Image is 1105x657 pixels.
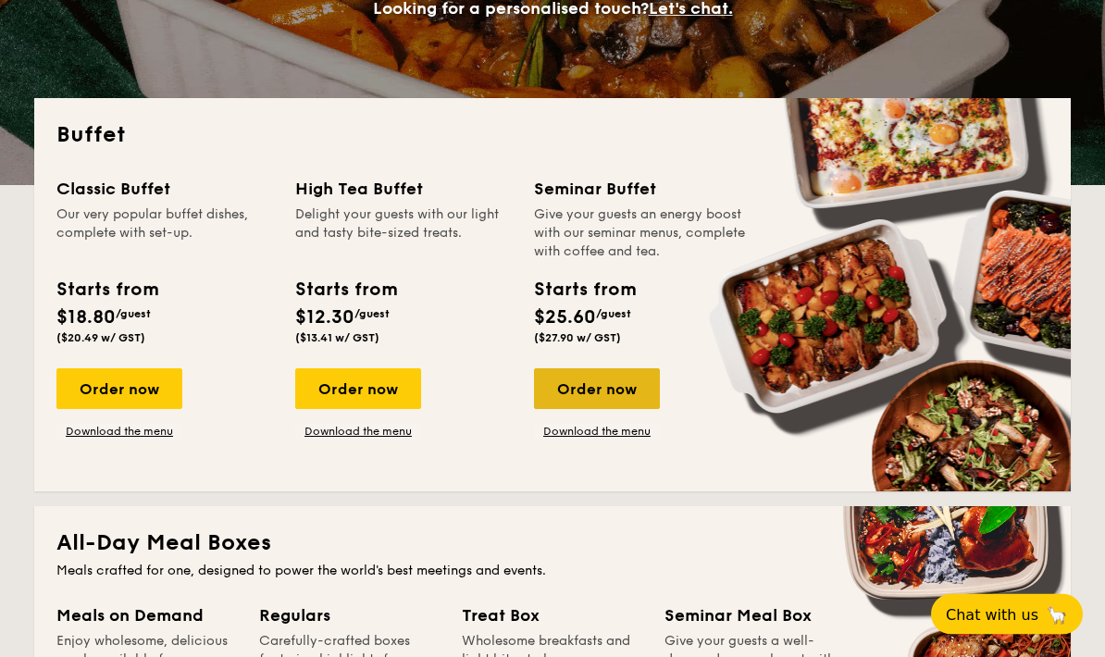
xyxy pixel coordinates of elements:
div: Regulars [259,603,440,629]
span: Chat with us [946,606,1038,624]
div: Order now [534,369,660,410]
span: $12.30 [295,307,354,329]
div: High Tea Buffet [295,177,512,203]
div: Starts from [534,277,635,304]
div: Starts from [56,277,157,304]
span: /guest [596,308,631,321]
div: Give your guests an energy boost with our seminar menus, complete with coffee and tea. [534,206,751,262]
div: Meals crafted for one, designed to power the world's best meetings and events. [56,563,1049,581]
div: Our very popular buffet dishes, complete with set-up. [56,206,273,262]
div: Order now [295,369,421,410]
button: Chat with us🦙 [931,594,1083,635]
span: ($20.49 w/ GST) [56,332,145,345]
div: Starts from [295,277,396,304]
span: /guest [354,308,390,321]
div: Classic Buffet [56,177,273,203]
a: Download the menu [295,425,421,440]
h2: Buffet [56,121,1049,151]
span: $18.80 [56,307,116,329]
span: ($27.90 w/ GST) [534,332,621,345]
a: Download the menu [56,425,182,440]
div: Seminar Meal Box [664,603,845,629]
div: Order now [56,369,182,410]
span: 🦙 [1046,604,1068,626]
span: ($13.41 w/ GST) [295,332,379,345]
h2: All-Day Meal Boxes [56,529,1049,559]
div: Delight your guests with our light and tasty bite-sized treats. [295,206,512,262]
div: Meals on Demand [56,603,237,629]
span: /guest [116,308,151,321]
a: Download the menu [534,425,660,440]
div: Treat Box [462,603,642,629]
div: Seminar Buffet [534,177,751,203]
span: $25.60 [534,307,596,329]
